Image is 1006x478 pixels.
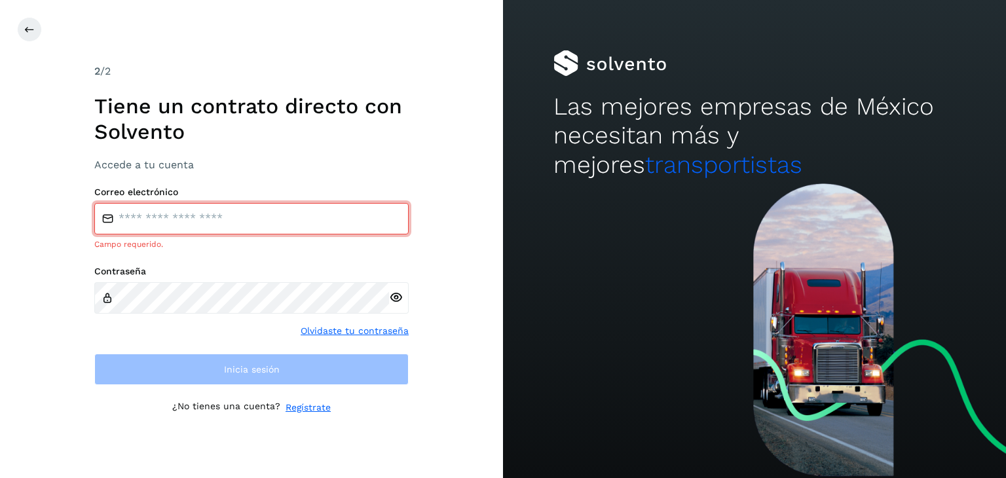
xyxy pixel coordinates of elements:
span: Inicia sesión [224,365,280,374]
a: Olvidaste tu contraseña [301,324,409,338]
h3: Accede a tu cuenta [94,158,409,171]
div: /2 [94,64,409,79]
a: Regístrate [286,401,331,414]
span: 2 [94,65,100,77]
p: ¿No tienes una cuenta? [172,401,280,414]
label: Correo electrónico [94,187,409,198]
h2: Las mejores empresas de México necesitan más y mejores [553,92,956,179]
div: Campo requerido. [94,238,409,250]
span: transportistas [645,151,802,179]
label: Contraseña [94,266,409,277]
button: Inicia sesión [94,354,409,385]
h1: Tiene un contrato directo con Solvento [94,94,409,144]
